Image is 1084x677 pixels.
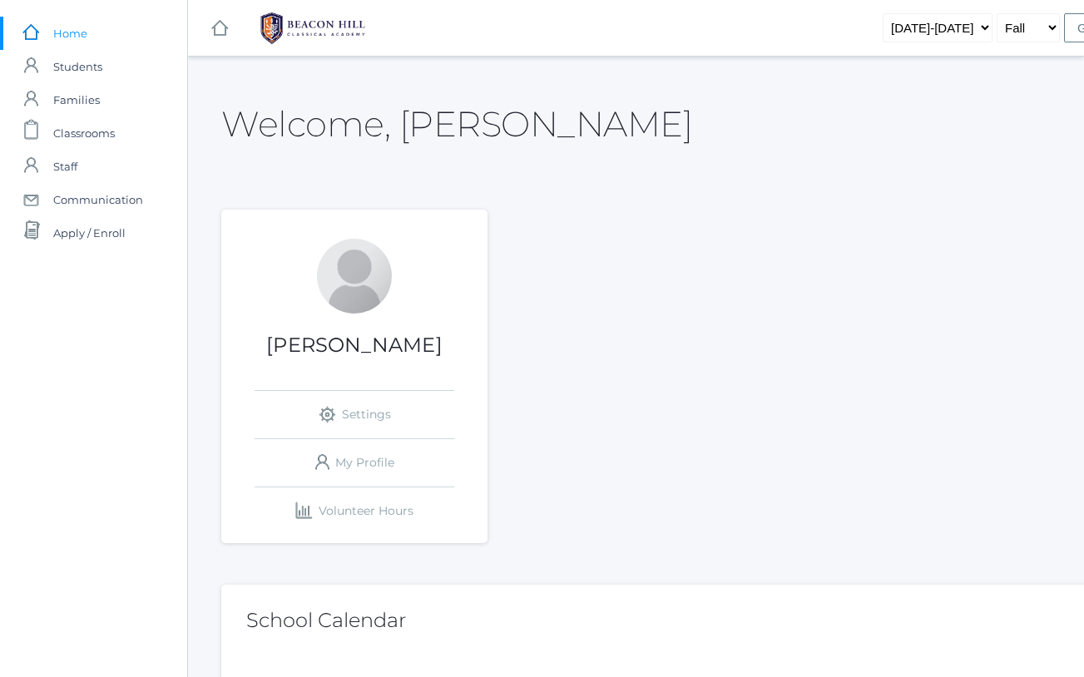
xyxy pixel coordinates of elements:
a: Settings [255,391,454,438]
span: Classrooms [53,116,115,150]
span: Students [53,50,102,83]
h2: Welcome, [PERSON_NAME] [221,105,692,143]
span: Families [53,83,100,116]
h1: [PERSON_NAME] [221,334,488,356]
a: My Profile [255,439,454,487]
img: BHCALogos-05-308ed15e86a5a0abce9b8dd61676a3503ac9727e845dece92d48e8588c001991.png [250,7,375,49]
span: Apply / Enroll [53,216,126,250]
a: Volunteer Hours [255,487,454,535]
span: Home [53,17,87,50]
span: Communication [53,183,143,216]
span: Staff [53,150,77,183]
div: Jaimie Watson [317,239,392,314]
